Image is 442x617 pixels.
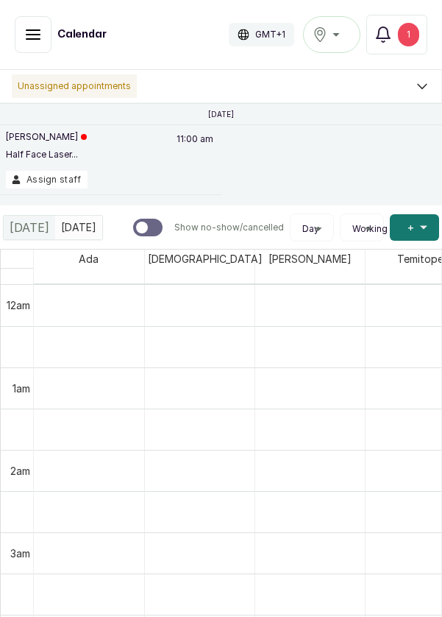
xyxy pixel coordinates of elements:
[145,250,265,268] span: [DEMOGRAPHIC_DATA]
[407,220,414,235] span: +
[10,219,49,236] span: [DATE]
[255,29,285,40] p: GMT+1
[7,463,33,479] div: 2am
[6,131,87,143] p: [PERSON_NAME]
[346,223,377,235] button: Working
[4,297,33,313] div: 12am
[6,171,88,188] button: Assign staff
[76,250,101,268] span: Ada
[296,223,327,235] button: Day
[208,110,234,119] p: [DATE]
[12,74,137,98] p: Unassigned appointments
[265,250,354,268] span: [PERSON_NAME]
[6,149,87,161] p: Half Face Laser...
[174,131,215,171] p: 11:00 am
[390,214,439,241] button: +
[302,223,319,235] span: Day
[352,223,388,235] span: Working
[398,23,419,46] div: 1
[7,546,33,561] div: 3am
[4,216,55,239] div: [DATE]
[57,27,107,42] h1: Calendar
[10,381,33,396] div: 1am
[366,15,427,54] button: 1
[174,222,284,233] p: Show no-show/cancelled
